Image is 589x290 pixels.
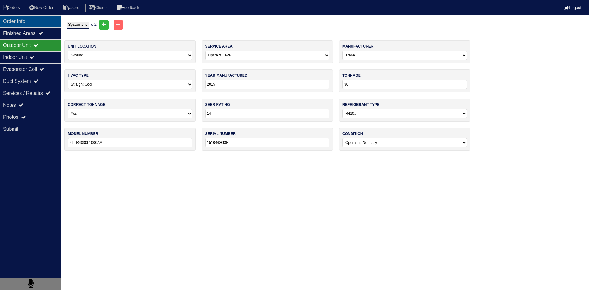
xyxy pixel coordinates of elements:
label: serial number [205,131,236,137]
a: Users [60,5,84,10]
li: Feedback [114,4,144,12]
a: Logout [564,5,581,10]
a: New Order [26,5,58,10]
div: of 2 [64,20,589,30]
label: tonnage [342,73,361,78]
li: Users [60,4,84,12]
label: refrigerant type [342,102,379,107]
label: condition [342,131,363,137]
li: New Order [26,4,58,12]
label: correct tonnage [68,102,105,107]
label: unit location [68,44,96,49]
label: manufacturer [342,44,373,49]
label: hvac type [68,73,89,78]
label: year manufactured [205,73,248,78]
a: Clients [85,5,112,10]
label: service area [205,44,233,49]
label: seer rating [205,102,230,107]
li: Clients [85,4,112,12]
label: model number [68,131,98,137]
